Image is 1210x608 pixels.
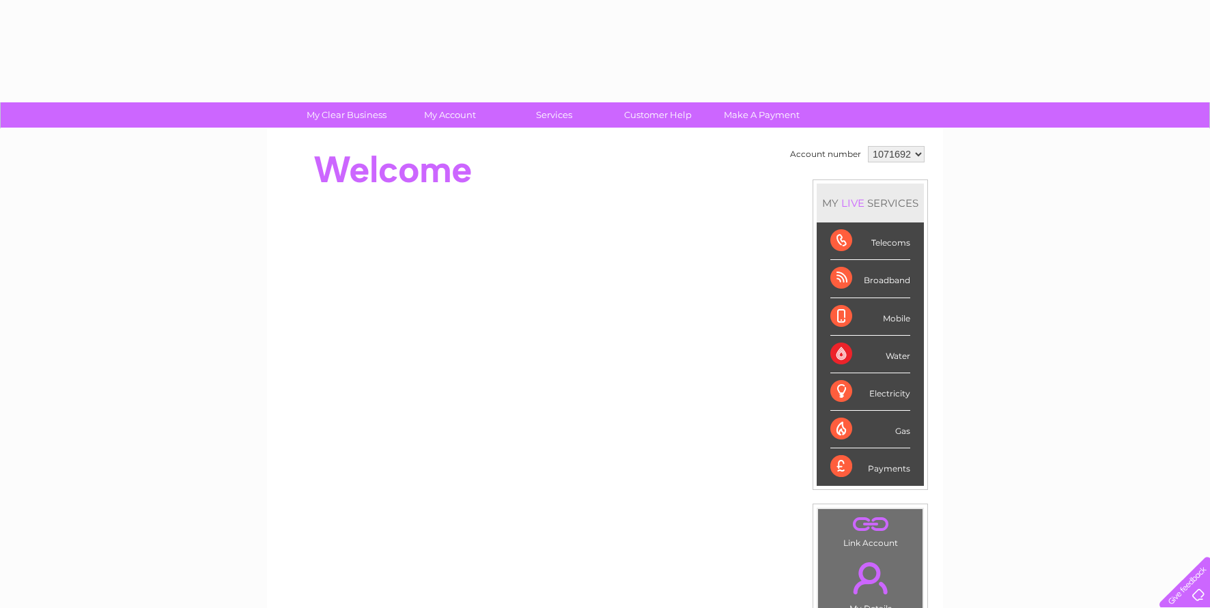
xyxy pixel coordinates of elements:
[830,260,910,298] div: Broadband
[830,336,910,373] div: Water
[290,102,403,128] a: My Clear Business
[394,102,507,128] a: My Account
[821,554,919,602] a: .
[817,184,924,222] div: MY SERVICES
[602,102,714,128] a: Customer Help
[498,102,610,128] a: Services
[705,102,818,128] a: Make A Payment
[830,448,910,485] div: Payments
[830,298,910,336] div: Mobile
[787,143,864,166] td: Account number
[817,508,923,551] td: Link Account
[821,512,919,536] a: .
[830,411,910,448] div: Gas
[830,373,910,411] div: Electricity
[830,222,910,260] div: Telecoms
[839,197,867,209] div: LIVE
